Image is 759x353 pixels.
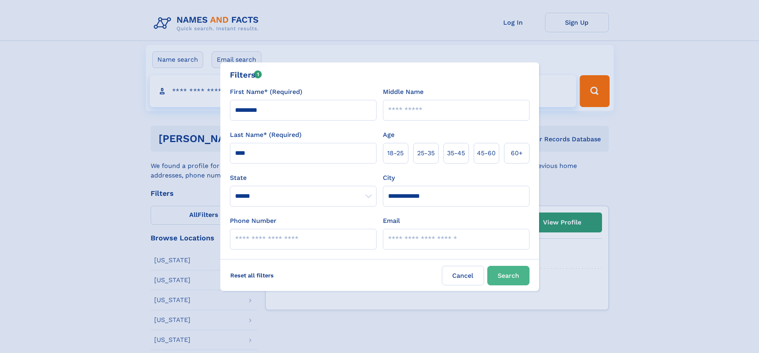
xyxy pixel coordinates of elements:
[383,130,394,140] label: Age
[230,216,277,226] label: Phone Number
[417,148,435,158] span: 25‑35
[383,87,424,97] label: Middle Name
[442,266,484,285] label: Cancel
[383,173,395,183] label: City
[387,148,404,158] span: 18‑25
[477,148,496,158] span: 45‑60
[383,216,400,226] label: Email
[225,266,279,285] label: Reset all filters
[230,130,302,140] label: Last Name* (Required)
[230,87,302,97] label: First Name* (Required)
[230,69,262,81] div: Filters
[487,266,530,285] button: Search
[230,173,377,183] label: State
[511,148,523,158] span: 60+
[447,148,465,158] span: 35‑45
